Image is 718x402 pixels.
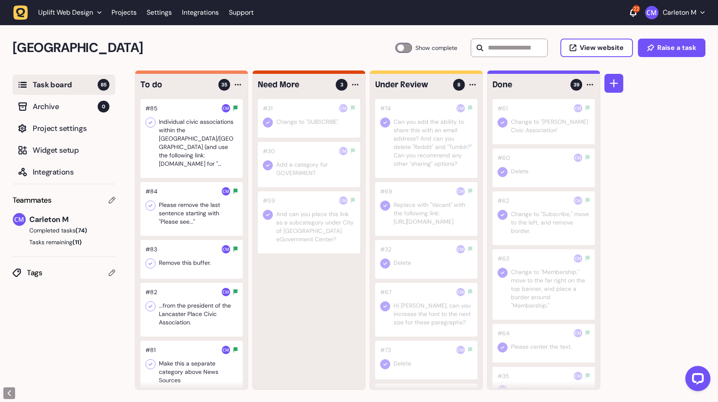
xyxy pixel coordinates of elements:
[229,8,254,17] a: Support
[457,81,461,89] span: 8
[415,43,457,53] span: Show complete
[456,288,465,296] img: Carleton M
[222,288,230,296] img: Carleton M
[98,101,109,112] span: 0
[340,81,343,89] span: 3
[33,101,98,112] span: Archive
[339,196,347,205] img: Carleton M
[574,329,582,337] img: Carleton M
[645,6,658,19] img: Carleton M
[13,5,106,20] button: Uplift Web Design
[580,44,624,51] span: View website
[38,8,93,17] span: Uplift Web Design
[456,245,465,253] img: Carleton M
[33,123,109,134] span: Project settings
[574,196,582,205] img: Carleton M
[638,39,705,57] button: Raise a task
[111,5,137,20] a: Projects
[339,104,347,112] img: Carleton M
[456,346,465,354] img: Carleton M
[663,8,696,17] p: Carleton M
[182,5,219,20] a: Integrations
[258,79,330,91] h4: Need More
[573,81,580,89] span: 39
[27,267,109,279] span: Tags
[574,254,582,263] img: Carleton M
[13,75,115,95] button: Task board85
[560,39,633,57] button: View website
[29,214,115,225] span: Carleton M
[140,79,213,91] h4: To do
[13,162,115,182] button: Integrations
[13,194,52,206] span: Teammates
[13,226,109,235] button: Completed tasks(74)
[679,363,714,398] iframe: LiveChat chat widget
[574,372,582,380] img: Carleton M
[75,227,87,234] span: (74)
[73,238,82,246] span: (11)
[574,104,582,112] img: Carleton M
[222,346,230,354] img: Carleton M
[33,166,109,178] span: Integrations
[13,38,395,58] h2: Lancaster Place
[645,6,705,19] button: Carleton M
[13,97,115,117] button: Archive0
[222,187,230,196] img: Carleton M
[33,79,98,91] span: Task board
[33,144,109,156] span: Widget setup
[456,187,465,196] img: Carleton M
[492,79,565,91] h4: Done
[574,154,582,162] img: Carleton M
[13,238,115,246] button: Tasks remaining(11)
[147,5,172,20] a: Settings
[222,245,230,253] img: Carleton M
[456,104,465,112] img: Carleton M
[98,79,109,91] span: 85
[13,213,26,226] img: Carleton M
[456,389,465,397] img: Carleton M
[13,118,115,138] button: Project settings
[375,79,447,91] h4: Under Review
[221,81,227,89] span: 35
[339,147,347,155] img: Carleton M
[657,44,696,51] span: Raise a task
[222,104,230,112] img: Carleton M
[13,140,115,160] button: Widget setup
[632,5,640,13] div: 22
